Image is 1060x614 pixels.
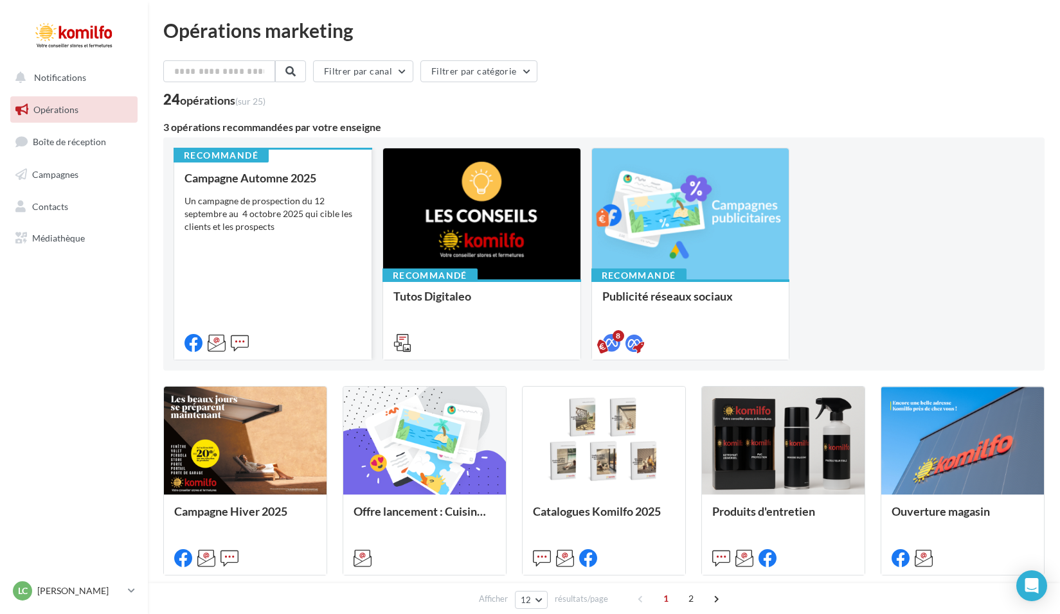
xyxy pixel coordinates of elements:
span: résultats/page [555,593,608,605]
span: Opérations [33,104,78,115]
div: 24 [163,92,265,107]
span: Afficher [479,593,508,605]
div: Produits d'entretien [712,505,854,531]
button: 12 [515,591,548,609]
span: Boîte de réception [33,136,106,147]
div: Campagne Automne 2025 [184,171,361,184]
a: Contacts [8,193,140,220]
a: Lc [PERSON_NAME] [10,579,138,603]
div: Campagne Hiver 2025 [174,505,316,531]
span: 1 [656,588,676,609]
div: Publicité réseaux sociaux [602,290,779,315]
div: Recommandé [591,268,687,283]
div: Offre lancement : Cuisine extérieur [354,505,496,531]
a: Campagnes [8,161,140,188]
a: Médiathèque [8,225,140,252]
a: Opérations [8,96,140,123]
div: Recommandé [382,268,478,283]
span: Contacts [32,200,68,211]
span: Notifications [34,72,86,83]
div: Recommandé [174,148,269,162]
span: Médiathèque [32,232,85,243]
div: 8 [613,330,624,342]
span: Lc [18,584,28,597]
span: (sur 25) [235,96,265,107]
div: Tutos Digitaleo [393,290,570,315]
span: 12 [521,595,532,605]
button: Filtrer par catégorie [420,60,537,82]
span: Campagnes [32,169,78,180]
p: [PERSON_NAME] [37,584,123,597]
div: opérations [180,94,265,106]
span: 2 [681,588,701,609]
button: Notifications [8,64,135,91]
a: Boîte de réception [8,128,140,155]
div: Ouverture magasin [892,505,1034,531]
div: 3 opérations recommandées par votre enseigne [163,122,1045,132]
button: Filtrer par canal [313,60,413,82]
div: Un campagne de prospection du 12 septembre au 4 octobre 2025 qui cible les clients et les prospects [184,195,361,233]
div: Open Intercom Messenger [1016,570,1047,601]
div: Opérations marketing [163,21,1045,40]
div: Catalogues Komilfo 2025 [533,505,675,531]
